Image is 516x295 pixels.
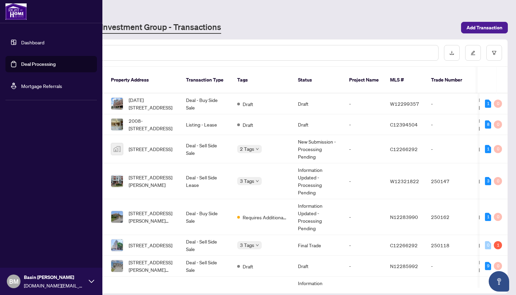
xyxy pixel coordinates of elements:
div: 0 [494,177,502,185]
span: Draft [243,263,253,270]
th: Status [292,67,344,93]
td: Deal - Sell Side Lease [181,163,232,199]
span: download [449,50,454,55]
span: Basin [PERSON_NAME] [24,274,85,281]
td: New Submission - Processing Pending [292,135,344,163]
td: - [426,93,473,114]
img: thumbnail-img [111,175,123,187]
div: 0 [494,213,502,221]
span: W12299357 [390,101,419,107]
td: 250147 [426,163,473,199]
a: Mortgage Referrals [21,83,62,89]
div: 0 [485,241,491,249]
span: N12283990 [390,214,418,220]
td: 250118 [426,235,473,256]
th: Project Name [344,67,385,93]
span: Requires Additional Docs [243,213,287,221]
div: 1 [494,241,502,249]
td: - [344,235,385,256]
td: - [344,163,385,199]
td: Draft [292,256,344,277]
a: Dashboard [21,39,44,45]
span: Add Transaction [467,22,502,33]
div: 1 [485,213,491,221]
img: thumbnail-img [111,239,123,251]
span: Draft [243,100,253,108]
td: Information Updated - Processing Pending [292,199,344,235]
div: 1 [485,145,491,153]
th: Trade Number [426,67,473,93]
a: Deal Processing [21,61,56,67]
span: [DATE][STREET_ADDRESS] [129,96,175,111]
td: Deal - Sell Side Sale [181,135,232,163]
img: thumbnail-img [111,211,123,223]
span: [STREET_ADDRESS] [129,241,172,249]
button: filter [486,45,502,61]
img: thumbnail-img [111,143,123,155]
button: edit [465,45,481,61]
div: 3 [485,177,491,185]
span: 2008-[STREET_ADDRESS] [129,117,175,132]
a: [PERSON_NAME] Investment Group - Transactions [35,21,221,34]
td: Deal - Buy Side Sale [181,93,232,114]
span: BM [9,277,18,286]
span: down [256,147,259,151]
td: - [426,256,473,277]
span: 3 Tags [240,177,254,185]
span: 2 Tags [240,145,254,153]
td: - [344,114,385,135]
th: Tags [232,67,292,93]
span: 3 Tags [240,241,254,249]
td: Deal - Buy Side Sale [181,199,232,235]
td: - [344,199,385,235]
span: down [256,244,259,247]
button: Open asap [489,271,509,292]
span: Draft [243,121,253,129]
img: thumbnail-img [111,119,123,130]
td: 250162 [426,199,473,235]
img: thumbnail-img [111,260,123,272]
td: Information Updated - Processing Pending [292,163,344,199]
th: MLS # [385,67,426,93]
span: W12321822 [390,178,419,184]
td: Deal - Sell Side Sale [181,256,232,277]
td: Deal - Sell Side Sale [181,235,232,256]
span: N12285992 [390,263,418,269]
span: [DOMAIN_NAME][EMAIL_ADDRESS][DOMAIN_NAME] [24,282,85,289]
div: 0 [494,100,502,108]
span: C12266292 [390,146,418,152]
span: [STREET_ADDRESS] [129,145,172,153]
button: download [444,45,460,61]
div: 0 [494,145,502,153]
th: Transaction Type [181,67,232,93]
td: Final Trade [292,235,344,256]
span: filter [492,50,497,55]
th: Property Address [105,67,181,93]
div: 0 [494,262,502,270]
td: - [426,135,473,163]
div: 9 [485,262,491,270]
img: thumbnail-img [111,98,123,109]
button: Add Transaction [461,22,508,33]
span: edit [471,50,475,55]
div: 1 [485,100,491,108]
span: down [256,179,259,183]
td: - [344,135,385,163]
div: 0 [494,120,502,129]
td: Listing - Lease [181,114,232,135]
span: C12394504 [390,121,418,128]
img: logo [5,3,27,20]
td: Draft [292,114,344,135]
span: C12266292 [390,242,418,248]
span: [STREET_ADDRESS][PERSON_NAME] [129,174,175,189]
td: - [344,256,385,277]
span: [STREET_ADDRESS][PERSON_NAME][PERSON_NAME] [129,259,175,274]
td: - [344,93,385,114]
div: 8 [485,120,491,129]
td: - [426,114,473,135]
td: Draft [292,93,344,114]
span: [STREET_ADDRESS][PERSON_NAME][PERSON_NAME] [129,209,175,224]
